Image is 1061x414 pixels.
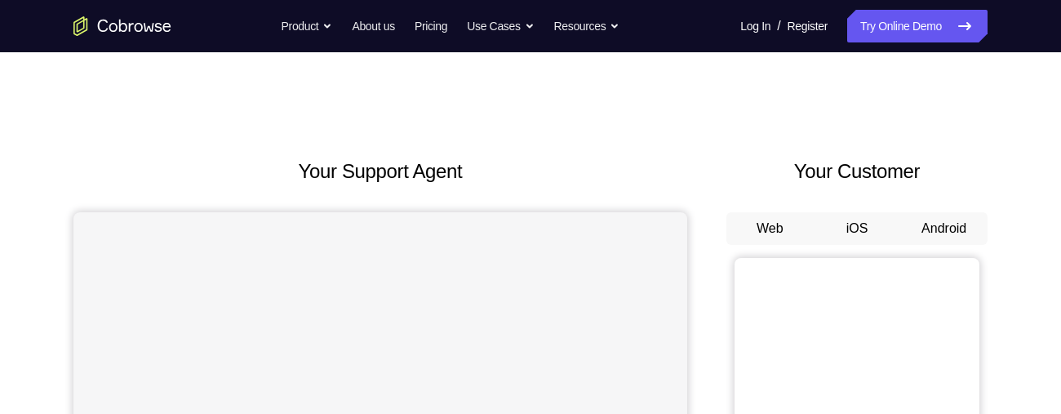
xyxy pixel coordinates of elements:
a: About us [352,10,394,42]
a: Pricing [415,10,447,42]
span: / [777,16,780,36]
a: Log In [740,10,770,42]
a: Go to the home page [73,16,171,36]
h2: Your Support Agent [73,157,687,186]
button: Product [282,10,333,42]
a: Register [788,10,828,42]
button: Resources [554,10,620,42]
button: iOS [814,212,901,245]
h2: Your Customer [726,157,988,186]
button: Android [900,212,988,245]
a: Try Online Demo [847,10,988,42]
button: Web [726,212,814,245]
button: Use Cases [467,10,534,42]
